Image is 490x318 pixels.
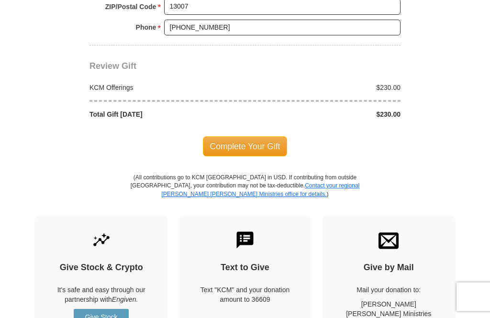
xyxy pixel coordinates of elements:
i: Engiven. [112,296,138,304]
div: $230.00 [245,83,406,93]
h4: Give Stock & Crypto [51,263,151,274]
div: Text "KCM" and your donation amount to 36609 [195,285,295,305]
img: give-by-stock.svg [91,230,111,251]
img: text-to-give.svg [235,230,255,251]
strong: ZIP/Postal Code [105,0,156,14]
img: envelope.svg [379,230,399,251]
div: Total Gift [DATE] [85,110,245,120]
p: Mail your donation to: [339,285,439,295]
strong: Phone [136,21,156,34]
h4: Text to Give [195,263,295,274]
div: $230.00 [245,110,406,120]
span: Review Gift [89,62,136,71]
span: Complete Your Gift [203,137,288,157]
h4: Give by Mail [339,263,439,274]
p: It's safe and easy through our partnership with [51,285,151,305]
a: Contact your regional [PERSON_NAME] [PERSON_NAME] Ministries office for details. [161,183,359,197]
p: (All contributions go to KCM [GEOGRAPHIC_DATA] in USD. If contributing from outside [GEOGRAPHIC_D... [130,174,360,216]
div: KCM Offerings [85,83,245,93]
